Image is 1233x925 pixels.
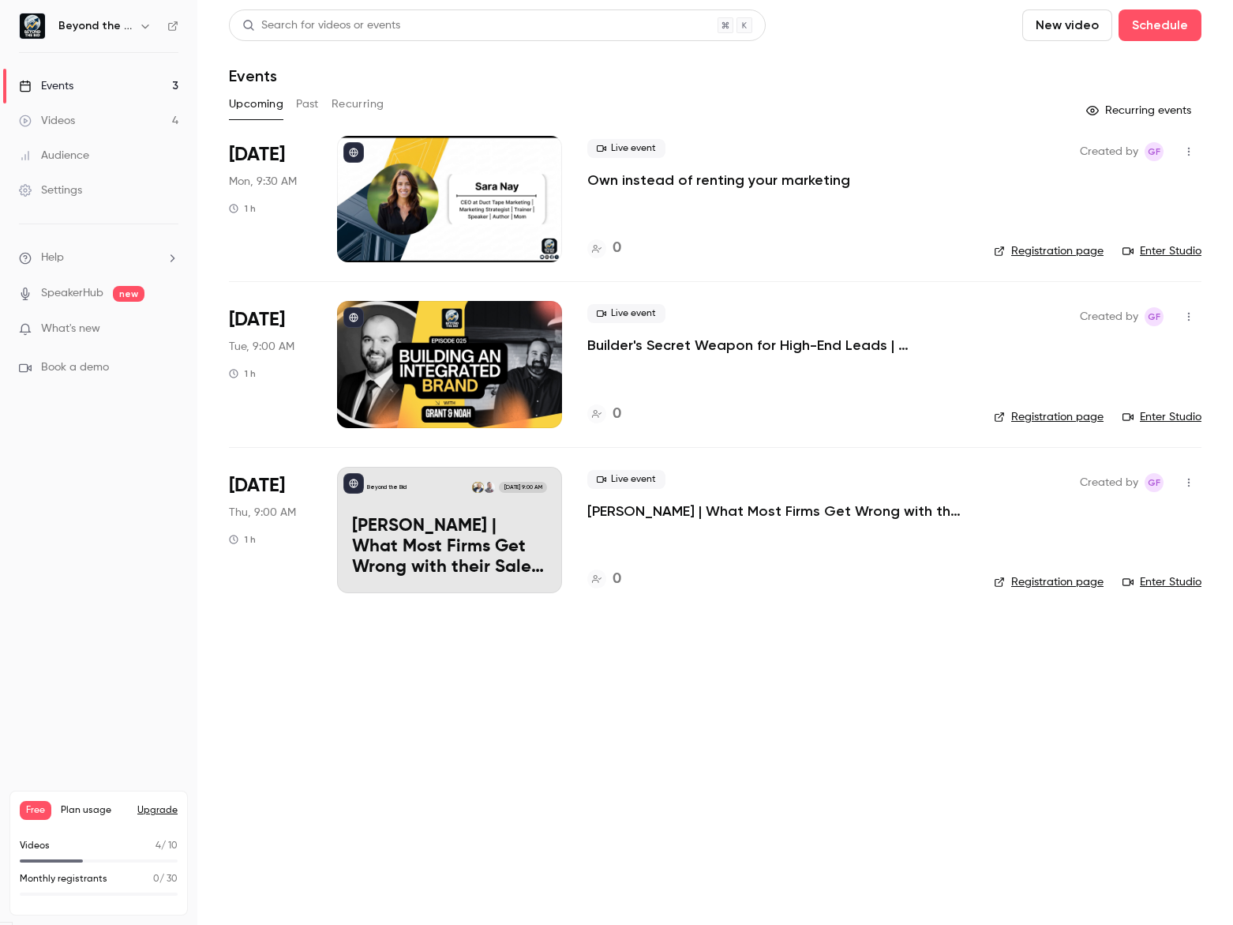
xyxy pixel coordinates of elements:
span: 4 [156,841,161,851]
span: Help [41,250,64,266]
span: new [113,286,144,302]
span: [DATE] [229,142,285,167]
a: 0 [587,569,621,590]
span: Tue, 9:00 AM [229,339,294,355]
span: GF [1148,142,1160,161]
span: [DATE] [229,473,285,498]
span: Live event [587,304,665,323]
div: Sep 18 Thu, 9:00 AM (America/Denver) [229,467,312,593]
div: Settings [19,182,82,198]
h4: 0 [613,569,621,590]
span: [DATE] [229,307,285,333]
button: New video [1022,9,1112,41]
span: Created by [1080,307,1138,326]
h4: 0 [613,404,621,425]
a: Registration page [994,574,1104,590]
span: Plan usage [61,804,128,817]
button: Upcoming [229,92,283,117]
button: Recurring [332,92,384,117]
p: / 30 [153,872,178,886]
span: Created by [1080,142,1138,161]
span: Grant Fuellenbach [1145,473,1164,492]
span: Grant Fuellenbach [1145,142,1164,161]
div: Sep 16 Tue, 9:00 AM (America/Denver) [229,301,312,427]
span: Thu, 9:00 AM [229,505,296,521]
span: Mon, 9:30 AM [229,174,297,190]
a: Own instead of renting your marketing [587,171,850,190]
span: Live event [587,470,665,489]
a: SpeakerHub [41,285,103,302]
div: 1 h [229,202,256,215]
h4: 0 [613,238,621,259]
a: Dan Goodstein | What Most Firms Get Wrong with their Sales & Marketing PlansBeyond the BidDan Goo... [337,467,562,593]
img: Beyond the Bid [20,13,45,39]
span: [DATE] 9:00 AM [499,482,546,493]
div: Videos [19,113,75,129]
button: Schedule [1119,9,1201,41]
span: Book a demo [41,359,109,376]
div: Search for videos or events [242,17,400,34]
div: Events [19,78,73,94]
h6: Beyond the Bid [58,18,133,34]
button: Past [296,92,319,117]
a: Enter Studio [1122,409,1201,425]
a: 0 [587,404,621,425]
p: / 10 [156,839,178,853]
div: 1 h [229,367,256,380]
div: 1 h [229,533,256,546]
li: help-dropdown-opener [19,250,178,266]
a: Builder's Secret Weapon for High-End Leads | [PERSON_NAME] [587,336,969,355]
img: Grant Fuellenbach [472,482,483,493]
span: 0 [153,874,159,884]
a: Enter Studio [1122,574,1201,590]
span: GF [1148,307,1160,326]
a: [PERSON_NAME] | What Most Firms Get Wrong with their Sales & Marketing Plans [587,502,969,521]
div: Sep 15 Mon, 9:30 AM (America/Denver) [229,136,312,262]
span: GF [1148,473,1160,492]
a: Enter Studio [1122,243,1201,259]
a: 0 [587,238,621,259]
p: [PERSON_NAME] | What Most Firms Get Wrong with their Sales & Marketing Plans [352,517,547,577]
p: Videos [20,839,50,853]
span: Grant Fuellenbach [1145,307,1164,326]
a: Registration page [994,409,1104,425]
span: Free [20,801,51,820]
h1: Events [229,66,277,85]
div: Audience [19,148,89,164]
span: Live event [587,139,665,158]
p: Monthly registrants [20,872,107,886]
span: What's new [41,321,100,337]
span: Created by [1080,473,1138,492]
img: Dan Goodstein [484,482,495,493]
a: Registration page [994,243,1104,259]
button: Upgrade [137,804,178,817]
p: Beyond the Bid [367,483,407,491]
button: Recurring events [1079,98,1201,123]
